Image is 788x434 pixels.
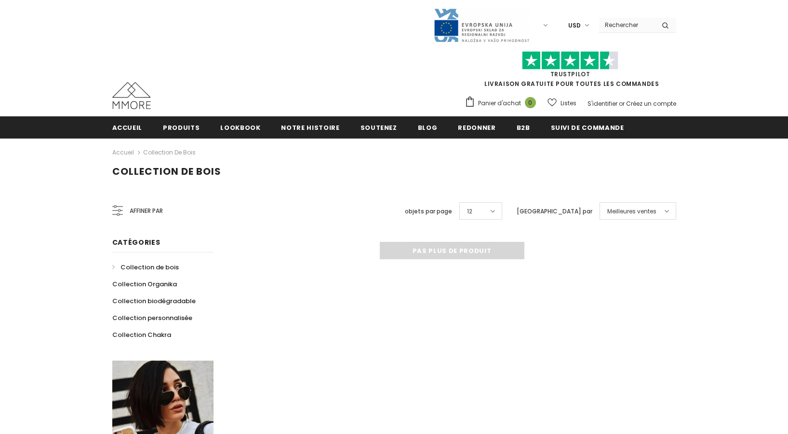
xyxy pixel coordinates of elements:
a: Accueil [112,116,143,138]
a: Collection Chakra [112,326,171,343]
span: B2B [517,123,530,132]
img: Cas MMORE [112,82,151,109]
span: Collection Chakra [112,330,171,339]
a: TrustPilot [550,70,590,78]
a: S'identifier [588,99,617,108]
span: USD [568,21,581,30]
span: LIVRAISON GRATUITE POUR TOUTES LES COMMANDES [465,56,676,88]
span: Produits [163,123,200,132]
img: Faites confiance aux étoiles pilotes [522,51,618,70]
a: Collection personnalisée [112,309,192,326]
span: Redonner [458,123,495,132]
a: Redonner [458,116,495,138]
a: Listes [548,95,576,112]
span: Collection de bois [112,165,221,178]
span: Collection Organika [112,280,177,289]
span: Catégories [112,238,160,247]
a: B2B [517,116,530,138]
label: objets par page [405,207,452,216]
span: Notre histoire [281,123,339,132]
a: Suivi de commande [551,116,624,138]
a: Créez un compte [626,99,676,108]
input: Search Site [599,18,654,32]
span: 0 [525,97,536,108]
a: Lookbook [220,116,260,138]
label: [GEOGRAPHIC_DATA] par [517,207,592,216]
span: 12 [467,207,472,216]
a: Collection biodégradable [112,293,196,309]
span: Listes [561,98,576,108]
a: Javni Razpis [433,21,530,29]
span: Meilleures ventes [607,207,656,216]
span: Suivi de commande [551,123,624,132]
span: soutenez [361,123,397,132]
span: or [619,99,625,108]
span: Blog [418,123,438,132]
a: Produits [163,116,200,138]
img: Javni Razpis [433,8,530,43]
a: Panier d'achat 0 [465,96,541,111]
a: Notre histoire [281,116,339,138]
span: Collection personnalisée [112,313,192,322]
a: soutenez [361,116,397,138]
span: Panier d'achat [478,98,521,108]
span: Affiner par [130,206,163,216]
a: Blog [418,116,438,138]
span: Lookbook [220,123,260,132]
a: Accueil [112,147,134,158]
span: Accueil [112,123,143,132]
a: Collection de bois [143,148,196,156]
a: Collection Organika [112,276,177,293]
a: Collection de bois [112,259,179,276]
span: Collection biodégradable [112,296,196,306]
span: Collection de bois [120,263,179,272]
